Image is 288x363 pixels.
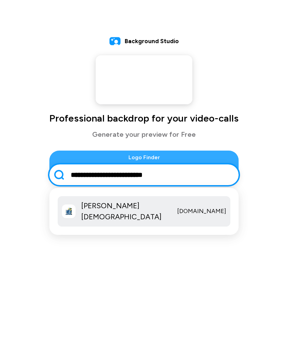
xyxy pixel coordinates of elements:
[109,36,121,47] img: logo
[49,129,239,140] p: Generate your preview for Free
[125,37,179,46] span: Background Studio
[49,113,239,124] h1: Professional backdrop for your video-calls
[81,200,172,222] span: [PERSON_NAME][DEMOGRAPHIC_DATA]
[49,153,239,162] span: Logo Finder
[177,207,226,216] p: [DOMAIN_NAME]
